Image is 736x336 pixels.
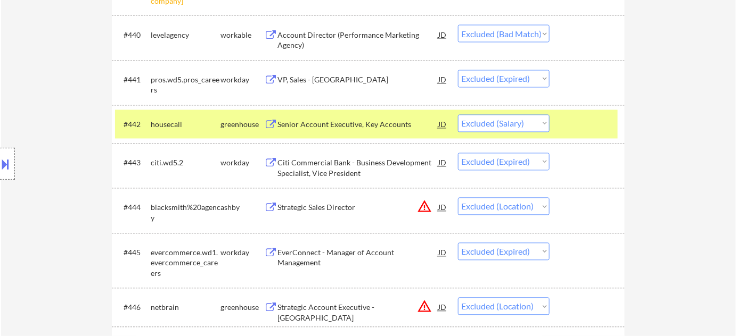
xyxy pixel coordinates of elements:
[124,30,142,40] div: #440
[220,303,264,313] div: greenhouse
[220,30,264,40] div: workable
[437,298,448,317] div: JD
[220,248,264,258] div: workday
[277,30,438,51] div: Account Director (Performance Marketing Agency)
[417,199,432,214] button: warning_amber
[437,25,448,44] div: JD
[437,243,448,262] div: JD
[220,158,264,169] div: workday
[277,248,438,268] div: EverConnect - Manager of Account Management
[151,303,220,313] div: netbrain
[437,198,448,217] div: JD
[124,303,142,313] div: #446
[151,30,220,40] div: levelagency
[277,120,438,130] div: Senior Account Executive, Key Accounts
[437,70,448,89] div: JD
[220,75,264,86] div: workday
[220,120,264,130] div: greenhouse
[437,153,448,172] div: JD
[437,115,448,134] div: JD
[277,75,438,86] div: VP, Sales - [GEOGRAPHIC_DATA]
[220,203,264,213] div: ashby
[277,303,438,323] div: Strategic Account Executive - [GEOGRAPHIC_DATA]
[277,203,438,213] div: Strategic Sales Director
[277,158,438,179] div: Citi Commercial Bank - Business Development Specialist, Vice President
[417,299,432,314] button: warning_amber
[151,248,220,279] div: evercommerce.wd1.evercommerce_careers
